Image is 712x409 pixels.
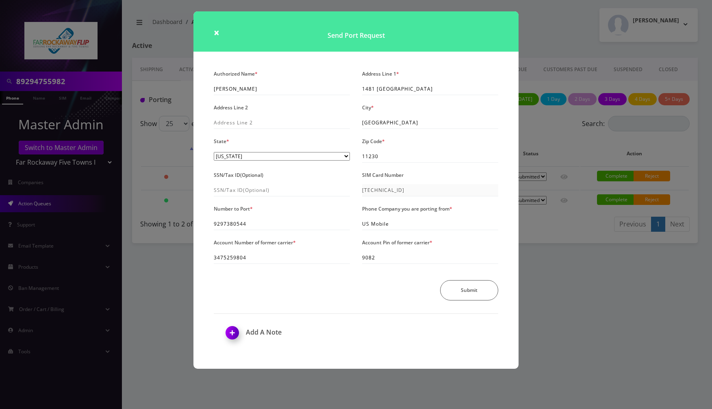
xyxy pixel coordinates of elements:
button: Close [214,28,219,37]
input: Address Line 1 [362,83,498,95]
label: Address Line 1 [362,68,399,80]
input: SIM Card Number [362,184,498,196]
label: Phone Company you are porting from [362,203,452,215]
label: Zip Code [362,135,385,147]
button: Submit [440,280,498,300]
label: Account Pin of former carrier [362,237,432,248]
h1: Add A Note [226,320,350,348]
label: Account Number of former carrier [214,237,296,248]
span: × [214,26,219,39]
input: Address Line 2 [214,117,350,129]
label: State [214,135,229,147]
label: SIM Card Number [362,169,404,181]
label: Number to Port [214,203,253,215]
input: Please Enter City [362,117,498,129]
h1: Send Port Request [193,11,519,52]
input: Please Enter Authorized Name [214,83,350,95]
input: Zip [362,150,498,163]
label: City [362,102,374,113]
input: Number to Port [214,218,350,230]
label: Authorized Name [214,68,258,80]
label: SSN/Tax ID(Optional) [214,169,263,181]
input: SSN/Tax ID(Optional) [214,184,350,196]
label: Address Line 2 [214,102,248,113]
